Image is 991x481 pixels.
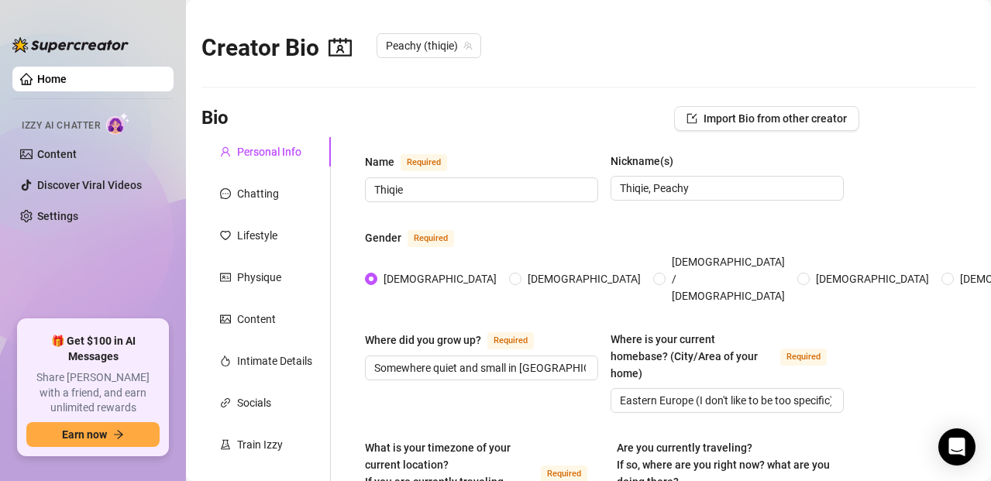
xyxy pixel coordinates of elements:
span: Import Bio from other creator [704,112,847,125]
span: [DEMOGRAPHIC_DATA] [810,270,935,287]
span: Izzy AI Chatter [22,119,100,133]
span: [DEMOGRAPHIC_DATA] [521,270,647,287]
h3: Bio [201,106,229,131]
span: team [463,41,473,50]
span: user [220,146,231,157]
label: Where did you grow up? [365,331,551,349]
div: Socials [237,394,271,411]
span: idcard [220,272,231,283]
a: Settings [37,210,78,222]
span: Earn now [62,428,107,441]
img: logo-BBDzfeDw.svg [12,37,129,53]
span: arrow-right [113,429,124,440]
span: [DEMOGRAPHIC_DATA] [377,270,503,287]
button: Import Bio from other creator [674,106,859,131]
div: Lifestyle [237,227,277,244]
img: AI Chatter [106,112,130,135]
div: Train Izzy [237,436,283,453]
a: Home [37,73,67,85]
label: Where is your current homebase? (City/Area of your home) [611,331,844,382]
button: Earn nowarrow-right [26,422,160,447]
input: Nickname(s) [620,180,831,197]
span: Peachy (thiqie) [386,34,472,57]
div: Name [365,153,394,170]
div: Where is your current homebase? (City/Area of your home) [611,331,774,382]
input: Name [374,181,586,198]
div: Personal Info [237,143,301,160]
div: Gender [365,229,401,246]
span: Required [408,230,454,247]
div: Content [237,311,276,328]
a: Discover Viral Videos [37,179,142,191]
label: Nickname(s) [611,153,684,170]
span: [DEMOGRAPHIC_DATA] / [DEMOGRAPHIC_DATA] [666,253,791,304]
h2: Creator Bio [201,33,352,63]
a: Content [37,148,77,160]
input: Where did you grow up? [374,359,586,376]
span: heart [220,230,231,241]
span: Required [401,154,447,171]
span: 🎁 Get $100 in AI Messages [26,334,160,364]
div: Physique [237,269,281,286]
label: Name [365,153,464,171]
span: fire [220,356,231,366]
label: Gender [365,228,471,247]
span: Share [PERSON_NAME] with a friend, and earn unlimited rewards [26,370,160,416]
span: experiment [220,439,231,450]
span: Required [487,332,534,349]
span: contacts [329,36,352,59]
span: link [220,397,231,408]
div: Nickname(s) [611,153,673,170]
div: Where did you grow up? [365,332,481,349]
input: Where is your current homebase? (City/Area of your home) [620,392,831,409]
div: Open Intercom Messenger [938,428,976,466]
span: message [220,188,231,199]
div: Intimate Details [237,352,312,369]
span: Required [780,349,827,366]
span: picture [220,314,231,325]
div: Chatting [237,185,279,202]
span: import [686,113,697,124]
